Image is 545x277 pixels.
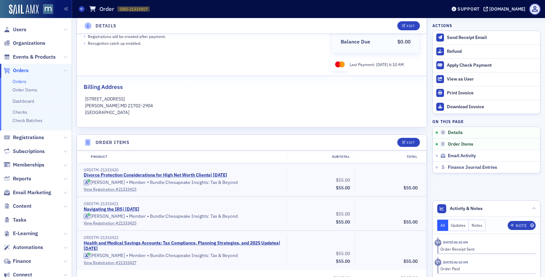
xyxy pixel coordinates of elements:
[4,53,56,61] a: Events & Products
[126,253,128,259] span: •
[336,211,350,217] span: $55.00
[4,161,44,168] a: Memberships
[4,134,44,141] a: Registrations
[403,258,418,264] span: $55.00
[448,220,469,231] button: Updates
[84,40,86,47] span: •
[13,40,45,47] span: Organizations
[448,141,473,147] span: Order Items
[13,67,29,74] span: Orders
[13,230,38,237] span: E-Learning
[407,24,415,28] div: Edit
[4,67,29,74] a: Orders
[433,58,540,72] button: Apply Check Payment
[84,260,282,265] a: View Registration #21333427
[84,186,282,192] a: View Registration #21333415
[147,213,149,220] span: •
[4,26,26,33] a: Users
[336,251,350,256] span: $55.00
[96,23,117,29] h4: Details
[147,179,149,186] span: •
[4,203,32,210] a: Content
[432,119,540,124] h4: On this page
[90,253,125,259] div: [PERSON_NAME]
[433,31,540,44] button: Send Receipt Email
[447,62,537,68] div: Apply Check Payment
[13,53,56,61] span: Events & Products
[433,72,540,86] button: View as User
[440,266,531,272] div: Order Paid
[433,86,540,100] a: Print Invoice
[13,244,43,251] span: Automations
[354,154,422,159] div: Total
[84,220,282,226] a: View Registration #21333425
[4,230,38,237] a: E-Learning
[39,4,53,15] a: View Homepage
[443,240,468,244] time: 9/25/2025 06:10 AM
[4,258,31,265] a: Finance
[84,214,125,219] a: [PERSON_NAME]
[13,109,27,115] a: Checks
[13,216,26,224] span: Tasks
[85,109,419,116] p: [GEOGRAPHIC_DATA]
[448,130,463,136] span: Details
[341,38,370,46] div: Balance Due
[350,62,404,67] div: Last Payment:
[13,161,44,168] span: Memberships
[376,62,389,67] span: [DATE]
[447,104,537,110] div: Download Invoice
[4,148,45,155] a: Subscriptions
[13,79,26,84] a: Orders
[13,189,51,196] span: Email Marketing
[84,235,282,240] div: ORDITM-21333422
[84,253,282,259] div: Member Bundle: Chesapeake Insights: Tax & Beyond
[13,26,26,33] span: Users
[126,179,128,186] span: •
[433,44,540,58] button: Refund
[84,213,282,220] div: Member Bundle: Chesapeake Insights: Tax & Beyond
[120,6,147,12] span: ORD-21333417
[13,134,44,141] span: Registrations
[403,185,418,191] span: $55.00
[287,154,354,159] div: Subtotal
[84,83,123,91] h2: Billing Address
[85,102,419,109] p: [PERSON_NAME] MD 21702-2904
[99,5,114,13] h1: Order
[508,221,536,230] button: Note
[84,172,227,178] a: Divorce Protection Considerations for High Net Worth Clients| [DATE]
[407,141,415,144] div: Edit
[397,21,420,30] button: Edit
[457,6,480,12] div: Support
[447,49,537,54] div: Refund
[336,258,350,264] span: $55.00
[469,220,485,231] button: Notes
[440,246,531,252] div: Order Receipt Sent
[450,205,483,212] span: Activity & Notes
[443,260,468,264] time: 9/25/2025 06:10 AM
[84,180,125,186] a: [PERSON_NAME]
[90,180,125,186] div: [PERSON_NAME]
[4,175,31,182] a: Reports
[397,138,420,147] button: Edit
[9,5,39,15] a: SailAMX
[4,189,51,196] a: Email Marketing
[447,90,537,96] div: Print Invoice
[88,40,141,46] p: Recognition catch up enabled.
[88,33,166,39] p: Registrations will be created after payment.
[84,253,125,259] a: [PERSON_NAME]
[435,239,441,246] div: Activity
[13,148,45,155] span: Subscriptions
[516,224,527,227] div: Note
[397,38,411,45] span: $0.00
[84,201,282,206] div: ORDITM-21333421
[447,35,537,41] div: Send Receipt Email
[484,7,528,11] button: [DOMAIN_NAME]
[90,214,125,219] div: [PERSON_NAME]
[13,98,34,104] a: Dashboard
[336,219,350,225] span: $55.00
[13,258,31,265] span: Finance
[86,154,287,159] div: Product
[147,253,149,259] span: •
[126,213,128,220] span: •
[4,216,26,224] a: Tasks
